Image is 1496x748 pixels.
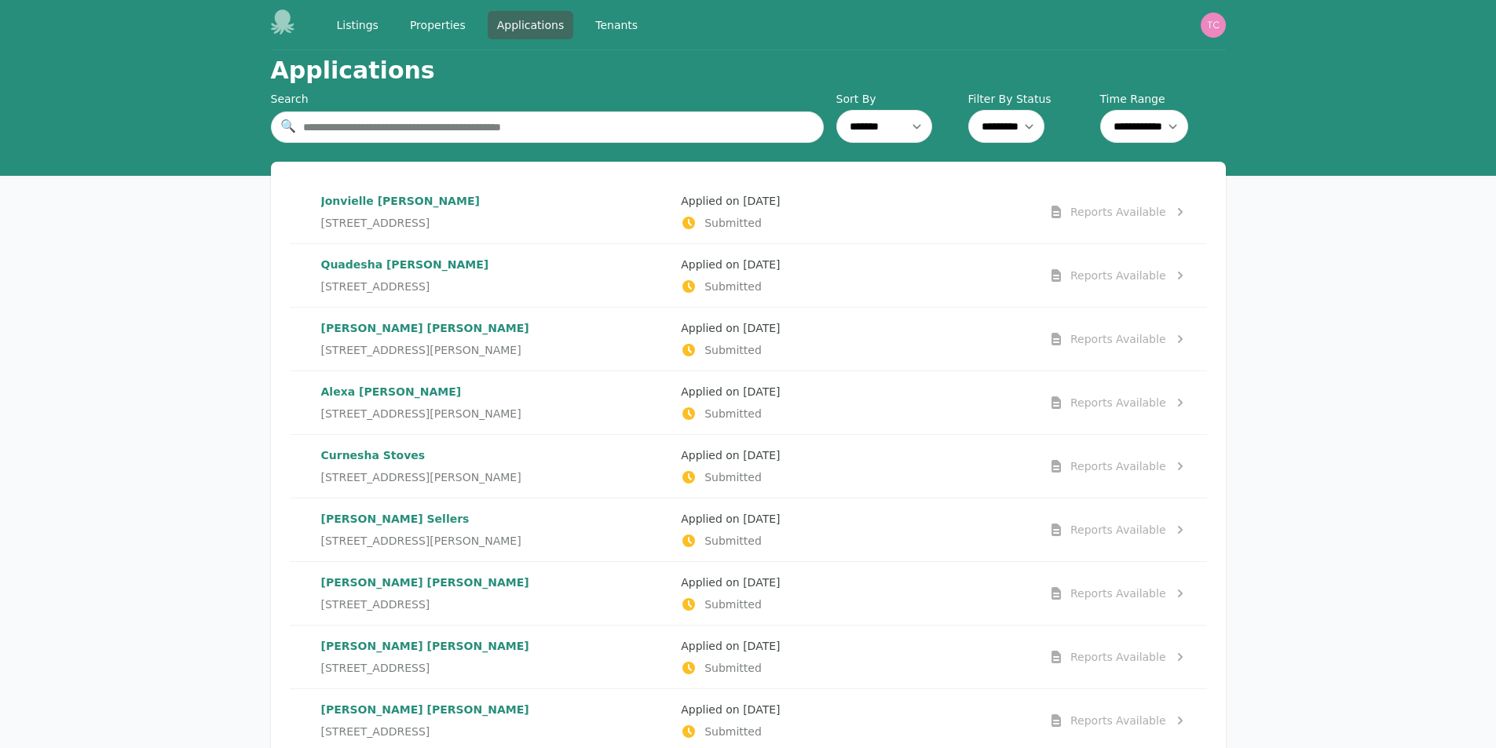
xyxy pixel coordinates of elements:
span: [STREET_ADDRESS] [321,660,430,676]
label: Filter By Status [968,91,1094,107]
span: [STREET_ADDRESS] [321,279,430,294]
p: Applied on [681,575,1029,590]
p: [PERSON_NAME] Sellers [321,511,669,527]
time: [DATE] [743,195,780,207]
p: Submitted [681,724,1029,739]
p: [PERSON_NAME] [PERSON_NAME] [321,320,669,336]
label: Sort By [836,91,962,107]
p: Applied on [681,638,1029,654]
time: [DATE] [743,576,780,589]
a: Listings [327,11,388,39]
span: [STREET_ADDRESS][PERSON_NAME] [321,469,521,485]
div: Reports Available [1070,649,1166,665]
a: Curnesha Stoves[STREET_ADDRESS][PERSON_NAME]Applied on [DATE]SubmittedReports Available [290,435,1207,498]
span: [STREET_ADDRESS][PERSON_NAME] [321,342,521,358]
p: Submitted [681,215,1029,231]
span: [STREET_ADDRESS][PERSON_NAME] [321,406,521,421]
time: [DATE] [743,449,780,462]
div: Reports Available [1070,586,1166,601]
div: Reports Available [1070,268,1166,283]
a: Quadesha [PERSON_NAME][STREET_ADDRESS]Applied on [DATE]SubmittedReports Available [290,244,1207,307]
time: [DATE] [743,513,780,525]
time: [DATE] [743,322,780,334]
p: Submitted [681,469,1029,485]
p: Applied on [681,384,1029,400]
p: Submitted [681,342,1029,358]
a: Tenants [586,11,647,39]
p: Applied on [681,257,1029,272]
div: Reports Available [1070,395,1166,410]
a: [PERSON_NAME] Sellers[STREET_ADDRESS][PERSON_NAME]Applied on [DATE]SubmittedReports Available [290,498,1207,561]
p: [PERSON_NAME] [PERSON_NAME] [321,702,669,717]
p: Jonvielle [PERSON_NAME] [321,193,669,209]
div: Search [271,91,824,107]
div: Reports Available [1070,331,1166,347]
span: [STREET_ADDRESS] [321,215,430,231]
p: Applied on [681,447,1029,463]
div: Reports Available [1070,522,1166,538]
p: Applied on [681,702,1029,717]
p: Curnesha Stoves [321,447,669,463]
p: Applied on [681,511,1029,527]
div: Reports Available [1070,713,1166,728]
label: Time Range [1100,91,1226,107]
div: Reports Available [1070,204,1166,220]
a: Jonvielle [PERSON_NAME][STREET_ADDRESS]Applied on [DATE]SubmittedReports Available [290,181,1207,243]
time: [DATE] [743,385,780,398]
p: Quadesha [PERSON_NAME] [321,257,669,272]
a: Applications [488,11,574,39]
a: [PERSON_NAME] [PERSON_NAME][STREET_ADDRESS]Applied on [DATE]SubmittedReports Available [290,626,1207,688]
p: Submitted [681,660,1029,676]
span: [STREET_ADDRESS] [321,597,430,612]
a: [PERSON_NAME] [PERSON_NAME][STREET_ADDRESS]Applied on [DATE]SubmittedReports Available [290,562,1207,625]
a: Alexa [PERSON_NAME][STREET_ADDRESS][PERSON_NAME]Applied on [DATE]SubmittedReports Available [290,371,1207,434]
time: [DATE] [743,640,780,652]
a: [PERSON_NAME] [PERSON_NAME][STREET_ADDRESS][PERSON_NAME]Applied on [DATE]SubmittedReports Available [290,308,1207,370]
time: [DATE] [743,703,780,716]
p: Submitted [681,279,1029,294]
p: Submitted [681,597,1029,612]
p: Applied on [681,320,1029,336]
a: Properties [401,11,475,39]
p: [PERSON_NAME] [PERSON_NAME] [321,638,669,654]
p: Alexa [PERSON_NAME] [321,384,669,400]
p: Submitted [681,406,1029,421]
p: Submitted [681,533,1029,549]
p: Applied on [681,193,1029,209]
time: [DATE] [743,258,780,271]
div: Reports Available [1070,458,1166,474]
span: [STREET_ADDRESS][PERSON_NAME] [321,533,521,549]
span: [STREET_ADDRESS] [321,724,430,739]
h1: Applications [271,57,435,85]
p: [PERSON_NAME] [PERSON_NAME] [321,575,669,590]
